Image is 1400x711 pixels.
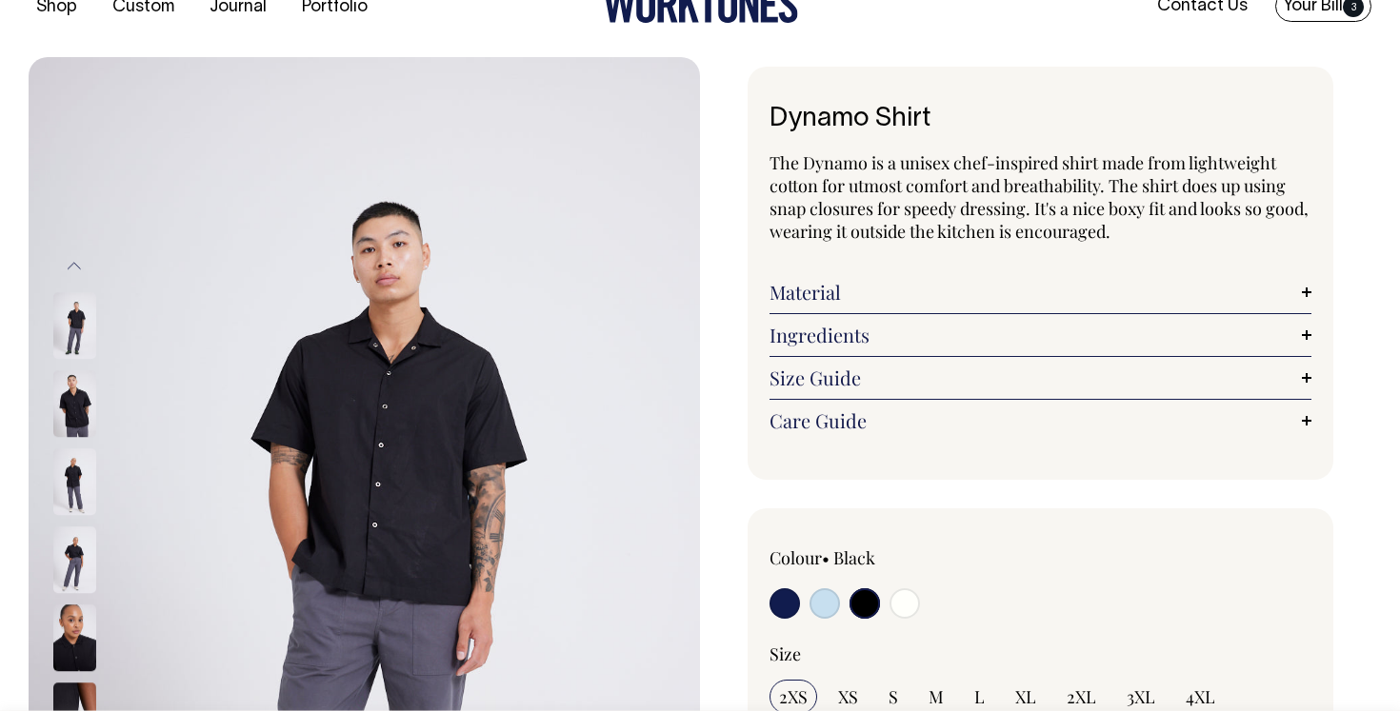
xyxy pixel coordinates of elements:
[929,685,944,708] span: M
[889,685,898,708] span: S
[53,605,96,672] img: black
[770,366,1311,389] a: Size Guide
[838,685,858,708] span: XS
[770,324,1311,346] a: Ingredients
[779,685,808,708] span: 2XS
[53,527,96,594] img: black
[770,105,1311,134] h1: Dynamo Shirt
[974,685,985,708] span: L
[1067,685,1096,708] span: 2XL
[770,546,987,569] div: Colour
[770,642,1311,665] div: Size
[1127,685,1155,708] span: 3XL
[53,293,96,360] img: black
[770,281,1311,304] a: Material
[833,546,875,569] label: Black
[60,245,89,287] button: Previous
[770,409,1311,432] a: Care Guide
[53,371,96,438] img: black
[770,151,1309,243] span: The Dynamo is a unisex chef-inspired shirt made from lightweight cotton for utmost comfort and br...
[1015,685,1036,708] span: XL
[53,449,96,516] img: black
[822,546,830,569] span: •
[1186,685,1215,708] span: 4XL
